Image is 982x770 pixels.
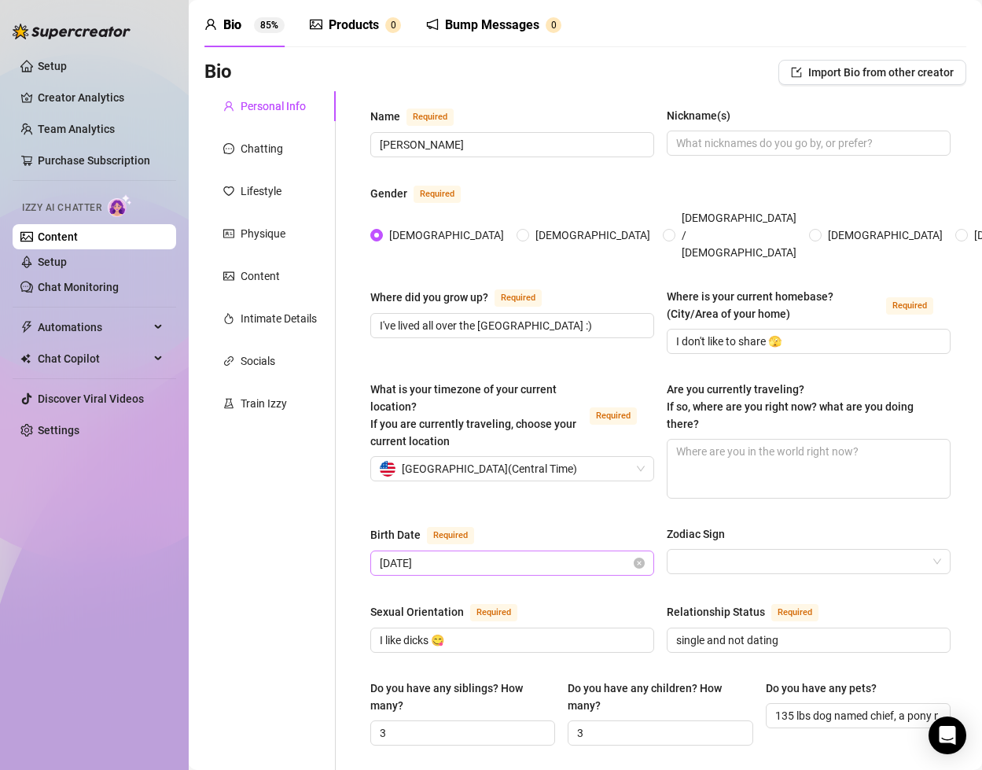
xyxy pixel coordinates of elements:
div: Bump Messages [445,16,539,35]
span: Import Bio from other creator [808,66,954,79]
span: Required [406,109,454,126]
label: Relationship Status [667,602,836,621]
a: Purchase Subscription [38,154,150,167]
label: Birth Date [370,525,491,544]
div: Chatting [241,140,283,157]
span: heart [223,186,234,197]
input: Do you have any children? How many? [577,724,740,742]
div: Socials [241,352,275,370]
div: Do you have any siblings? How many? [370,680,544,714]
a: Setup [38,60,67,72]
span: thunderbolt [20,321,33,333]
input: Name [380,136,642,153]
span: import [791,67,802,78]
input: Where is your current homebase? (City/Area of your home) [676,333,938,350]
label: Do you have any pets? [766,680,888,697]
span: user [204,18,217,31]
sup: 0 [385,17,401,33]
input: Do you have any siblings? How many? [380,724,542,742]
div: Name [370,108,400,125]
span: user [223,101,234,112]
input: Nickname(s) [676,134,938,152]
input: Where did you grow up? [380,317,642,334]
div: Zodiac Sign [667,525,725,543]
div: Gender [370,185,407,202]
span: Required [590,407,637,425]
div: Content [241,267,280,285]
span: Required [414,186,461,203]
label: Sexual Orientation [370,602,535,621]
span: Required [771,604,818,621]
span: experiment [223,398,234,409]
div: Where is your current homebase? (City/Area of your home) [667,288,880,322]
sup: 85% [254,17,285,33]
div: Do you have any pets? [766,680,877,697]
img: logo-BBDzfeDw.svg [13,24,131,39]
span: Are you currently traveling? If so, where are you right now? what are you doing there? [667,383,914,430]
a: Setup [38,256,67,268]
label: Zodiac Sign [667,525,736,543]
div: Intimate Details [241,310,317,327]
div: Do you have any children? How many? [568,680,741,714]
div: Products [329,16,379,35]
span: close-circle [634,558,645,569]
span: link [223,356,234,367]
h3: Bio [204,60,232,85]
span: Chat Copilot [38,346,149,371]
span: Automations [38,315,149,340]
div: Where did you grow up? [370,289,488,306]
span: [DEMOGRAPHIC_DATA] [822,227,949,244]
span: idcard [223,228,234,239]
label: Do you have any siblings? How many? [370,680,555,714]
span: [GEOGRAPHIC_DATA] ( Central Time ) [402,457,577,481]
span: [DEMOGRAPHIC_DATA] [529,227,657,244]
a: Chat Monitoring [38,281,119,293]
a: Content [38,230,78,243]
span: Required [886,297,933,315]
span: Required [470,604,517,621]
div: Birth Date [370,526,421,543]
label: Do you have any children? How many? [568,680,752,714]
a: Team Analytics [38,123,115,135]
span: Required [495,289,542,307]
span: Required [427,527,474,544]
label: Nickname(s) [667,107,741,124]
label: Gender [370,184,478,203]
input: Sexual Orientation [380,632,642,649]
div: Nickname(s) [667,107,730,124]
div: Physique [241,225,285,242]
label: Where is your current homebase? (City/Area of your home) [667,288,951,322]
a: Creator Analytics [38,85,164,110]
span: message [223,143,234,154]
a: Discover Viral Videos [38,392,144,405]
span: notification [426,18,439,31]
input: Relationship Status [676,632,938,649]
div: Relationship Status [667,603,765,621]
label: Where did you grow up? [370,288,559,307]
span: picture [310,18,322,31]
label: Name [370,107,471,126]
div: Personal Info [241,98,306,115]
img: AI Chatter [108,194,132,217]
div: Sexual Orientation [370,603,464,621]
button: Import Bio from other creator [778,60,966,85]
span: What is your timezone of your current location? If you are currently traveling, choose your curre... [370,383,576,448]
img: us [380,461,395,477]
input: Birth Date [380,554,631,572]
div: Bio [223,16,241,35]
input: Do you have any pets? [775,707,938,724]
span: fire [223,313,234,324]
a: Settings [38,424,79,437]
span: Izzy AI Chatter [22,201,101,216]
div: Train Izzy [241,395,287,412]
span: picture [223,271,234,282]
span: [DEMOGRAPHIC_DATA] [383,227,510,244]
img: Chat Copilot [20,353,31,364]
sup: 0 [546,17,561,33]
div: Open Intercom Messenger [929,717,966,754]
div: Lifestyle [241,182,281,200]
span: [DEMOGRAPHIC_DATA] / [DEMOGRAPHIC_DATA] [675,209,803,261]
